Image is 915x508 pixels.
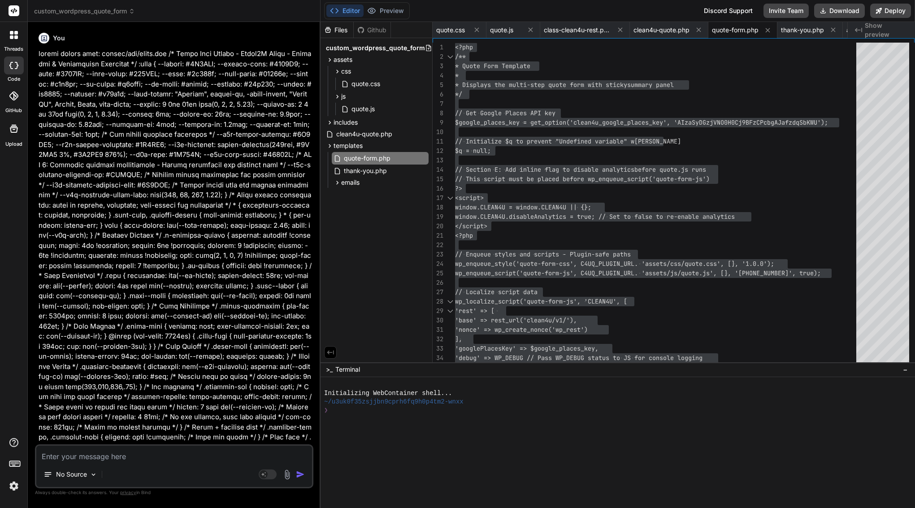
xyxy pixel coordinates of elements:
div: 17 [433,193,443,203]
div: 5 [433,80,443,90]
div: 24 [433,259,443,269]
div: 16 [433,184,443,193]
div: Click to collapse the range. [444,297,456,306]
span: ], [455,335,462,343]
button: Editor [326,4,364,17]
img: attachment [282,469,292,480]
div: Click to collapse the range. [444,52,456,61]
button: Preview [364,4,408,17]
div: 6 [433,90,443,99]
div: 8 [433,109,443,118]
span: 'debug' => WP_DEBUG // Pass WP_DEBUG status to J [455,354,627,362]
span: thank-you.php [781,26,824,35]
span: S for console logging [627,354,703,362]
div: 3 [433,61,443,71]
span: . 'assets/js/quote.js', [], '[PHONE_NUMBER]', true [634,269,814,277]
span: emails [341,178,360,187]
span: window.CLEAN4U.disableAnalytics = true; // Set t [455,213,627,221]
div: 34 [433,353,443,363]
div: 30 [433,316,443,325]
h6: You [53,34,65,43]
div: Files [321,26,353,35]
span: Terminal [335,365,360,374]
div: 2 [433,52,443,61]
span: >_ [326,365,333,374]
div: 11 [433,137,443,146]
div: Discord Support [698,4,758,18]
div: Click to collapse the range. [444,193,456,203]
span: . 'assets/css/quote.css', [], '1.0.0'); [634,260,774,268]
span: <?php [455,43,473,51]
div: 19 [433,212,443,221]
div: 10 [433,127,443,137]
span: ❯ [324,406,328,415]
span: templates [334,141,363,150]
div: 27 [433,287,443,297]
span: <script> [455,194,484,202]
span: wp_localize_script('quote-form-js', 'CLEAN4U', [ [455,297,627,305]
span: quote.js [490,26,513,35]
span: // This script must be placed before wp_enqueue_sc [455,175,634,183]
span: privacy [120,490,136,495]
div: 26 [433,278,443,287]
span: // Initialize $q to prevent "Undefined variable" w [455,137,634,145]
span: class-clean4u-rest.php [544,26,611,35]
div: 31 [433,325,443,334]
div: 13 [433,156,443,165]
span: ); [814,269,821,277]
span: before quote.js runs [634,165,706,174]
span: 'nonce' => wp_create_nonce('wp_rest') [455,326,588,334]
span: * Displays the multi-step quote form with sticky [455,81,627,89]
span: Initializing WebContainer shell... [324,389,452,398]
div: 18 [433,203,443,212]
div: Click to collapse the range. [444,306,456,316]
div: 20 [433,221,443,231]
span: </script> [455,222,487,230]
span: 'rest' => [ [455,307,494,315]
span: aces_key', 'AIzaSyDGzjVNO0H0Cj9BFzCPcbgAJafzdqSbKW [634,118,814,126]
span: custom_wordpress_quote_form [34,7,135,16]
span: * Quote Form Template [455,62,530,70]
span: summary panel [627,81,674,89]
span: css [341,67,351,76]
span: quote.css [436,26,465,35]
span: [PERSON_NAME] [634,137,681,145]
span: // Localize script data [455,288,538,296]
span: − [903,365,908,374]
img: settings [6,478,22,494]
span: js [341,92,346,101]
p: No Source [56,470,87,479]
span: <?php [455,231,473,239]
span: quote-form.php [343,153,391,164]
span: includes [334,118,358,127]
span: quote.js [351,104,376,114]
span: quote.css [351,78,381,89]
div: 1 [433,43,443,52]
div: 25 [433,269,443,278]
span: o false to re-enable analytics [627,213,735,221]
div: 15 [433,174,443,184]
span: ript('quote-form-js') [634,175,710,183]
div: 21 [433,231,443,240]
span: clean4u-quote.php [335,129,393,139]
div: 33 [433,344,443,353]
span: Show preview [865,21,908,39]
img: Pick Models [90,471,97,478]
div: 14 [433,165,443,174]
div: 9 [433,118,443,127]
div: Github [354,26,390,35]
span: thank-you.php [343,165,388,176]
span: window.CLEAN4U = window.CLEAN4U || {}; [455,203,591,211]
span: ~/u3uk0f35zsjjbn9cprh6fq9h0p4tm2-wnxx [324,398,464,406]
button: Invite Team [763,4,809,18]
span: clean4u-quote.php [633,26,690,35]
span: // Section E: Add inline flag to disable analytics [455,165,634,174]
span: U'); [814,118,828,126]
div: 23 [433,250,443,259]
label: code [8,75,20,83]
p: Always double-check its answers. Your in Bind [35,488,313,497]
span: // Get Google Places API key [455,109,555,117]
button: − [901,362,910,377]
div: 7 [433,99,443,109]
button: Deploy [870,4,911,18]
